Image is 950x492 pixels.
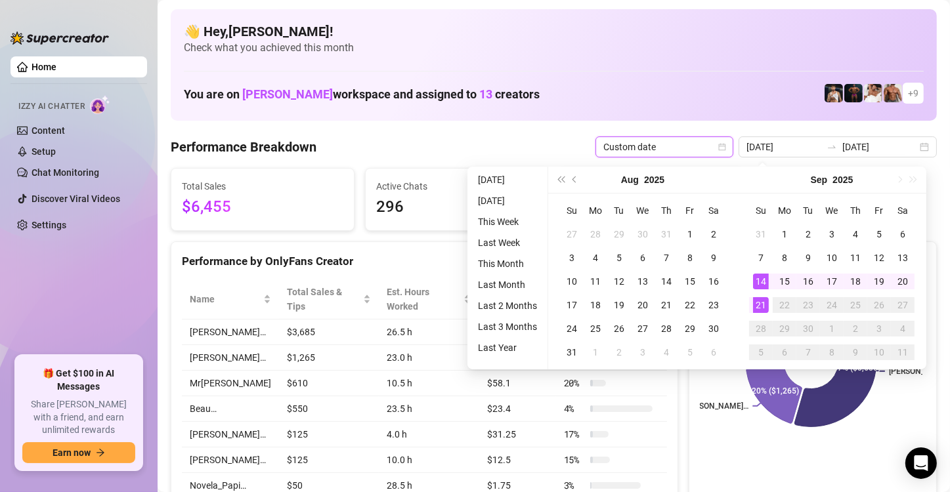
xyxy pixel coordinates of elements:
button: Previous month (PageUp) [568,167,582,193]
div: 27 [895,297,911,313]
div: 28 [753,321,769,337]
th: Fr [867,199,891,222]
div: 25 [848,297,863,313]
td: $3,685 [279,319,379,345]
td: 4.0 h [379,422,479,447]
td: $610 [279,371,379,396]
div: 2 [611,344,627,360]
div: 5 [611,250,627,266]
div: 19 [871,274,887,289]
div: 30 [800,321,816,337]
div: 17 [824,274,840,289]
span: 17 % [564,427,585,441]
td: $12.5 [479,447,555,473]
div: 4 [659,344,674,360]
td: 2025-10-11 [891,340,915,364]
td: 2025-10-03 [867,317,891,340]
div: 17 [564,297,580,313]
div: 10 [871,344,887,360]
td: 2025-08-31 [749,222,773,246]
span: Name [190,292,261,306]
div: 15 [777,274,792,289]
td: 2025-09-13 [891,246,915,270]
td: $23.4 [479,396,555,422]
div: 20 [895,274,911,289]
div: 5 [871,226,887,242]
div: 4 [895,321,911,337]
th: Fr [678,199,702,222]
div: 31 [564,344,580,360]
div: Performance by OnlyFans Creator [182,253,667,270]
td: 2025-09-12 [867,246,891,270]
li: [DATE] [473,193,542,209]
span: to [827,142,837,152]
td: 2025-07-31 [655,222,678,246]
div: 13 [895,250,911,266]
img: AI Chatter [90,95,110,114]
td: 2025-08-19 [607,293,631,317]
span: 15 % [564,453,585,467]
div: 28 [659,321,674,337]
th: Sa [702,199,725,222]
div: 5 [682,344,698,360]
td: 2025-08-25 [584,317,607,340]
div: 31 [659,226,674,242]
td: 2025-10-05 [749,340,773,364]
td: 2025-08-05 [607,246,631,270]
td: $31.25 [479,422,555,447]
button: Choose a month [621,167,639,193]
td: 2025-08-03 [560,246,584,270]
div: 11 [895,344,911,360]
td: 2025-09-10 [820,246,844,270]
button: Earn nowarrow-right [22,442,135,463]
td: 2025-09-14 [749,270,773,293]
span: swap-right [827,142,837,152]
text: [PERSON_NAME]… [683,401,748,411]
th: Mo [773,199,796,222]
td: 2025-09-23 [796,293,820,317]
td: $550 [279,396,379,422]
td: 2025-09-02 [607,340,631,364]
div: 1 [824,321,840,337]
div: 4 [588,250,603,266]
div: 14 [753,274,769,289]
th: Total Sales & Tips [279,279,379,319]
div: 9 [848,344,863,360]
td: 2025-09-05 [867,222,891,246]
span: Share [PERSON_NAME] with a friend, and earn unlimited rewards [22,398,135,437]
div: 3 [871,321,887,337]
div: 26 [871,297,887,313]
td: [PERSON_NAME]… [182,345,279,371]
h1: You are on workspace and assigned to creators [184,87,540,102]
td: 26.5 h [379,319,479,345]
div: 15 [682,274,698,289]
div: 25 [588,321,603,337]
td: 2025-09-18 [844,270,867,293]
div: 30 [635,226,651,242]
div: 24 [824,297,840,313]
div: 7 [753,250,769,266]
div: 1 [777,226,792,242]
div: 12 [611,274,627,289]
button: Last year (Control + left) [553,167,568,193]
span: Earn now [53,447,91,458]
td: 2025-09-21 [749,293,773,317]
a: Discover Viral Videos [32,194,120,204]
div: 6 [635,250,651,266]
td: 2025-09-06 [891,222,915,246]
div: 27 [635,321,651,337]
td: 2025-07-29 [607,222,631,246]
div: 23 [800,297,816,313]
td: 2025-08-13 [631,270,655,293]
div: 2 [848,321,863,337]
h4: Performance Breakdown [171,138,316,156]
td: 2025-09-25 [844,293,867,317]
li: This Week [473,214,542,230]
td: 2025-10-02 [844,317,867,340]
div: 7 [659,250,674,266]
td: 2025-10-01 [820,317,844,340]
td: $125 [279,447,379,473]
div: 24 [564,321,580,337]
div: 27 [564,226,580,242]
td: 2025-08-20 [631,293,655,317]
